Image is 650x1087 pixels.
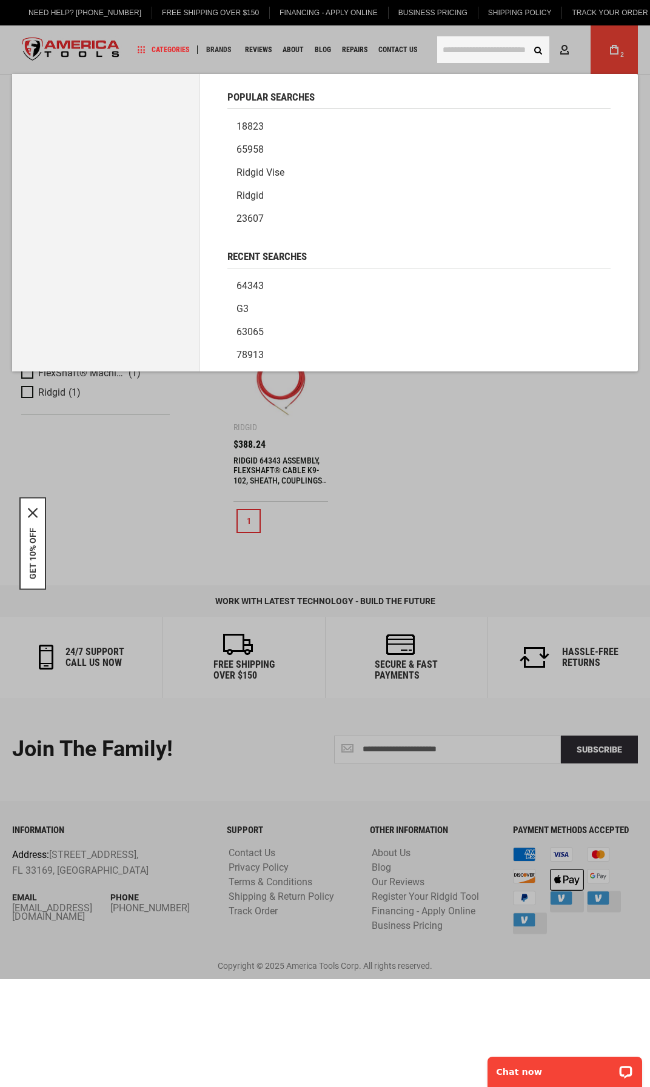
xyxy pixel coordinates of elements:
[28,528,38,579] button: GET 10% OFF
[227,321,611,344] a: 63065
[227,115,611,138] a: 18823
[227,298,611,321] a: g3
[227,184,611,207] a: Ridgid
[227,207,611,230] a: 23607
[227,344,611,367] a: 78913
[227,274,611,298] a: 64343
[227,251,307,262] span: Recent Searches
[227,138,611,161] a: 65958
[227,161,611,184] a: Ridgid vise
[138,45,189,54] span: Categories
[28,508,38,518] button: Close
[227,92,315,102] span: Popular Searches
[132,42,195,58] a: Categories
[28,508,38,518] svg: close icon
[206,46,231,53] span: Brands
[201,42,236,58] a: Brands
[526,38,549,61] button: Search
[480,1049,650,1087] iframe: LiveChat chat widget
